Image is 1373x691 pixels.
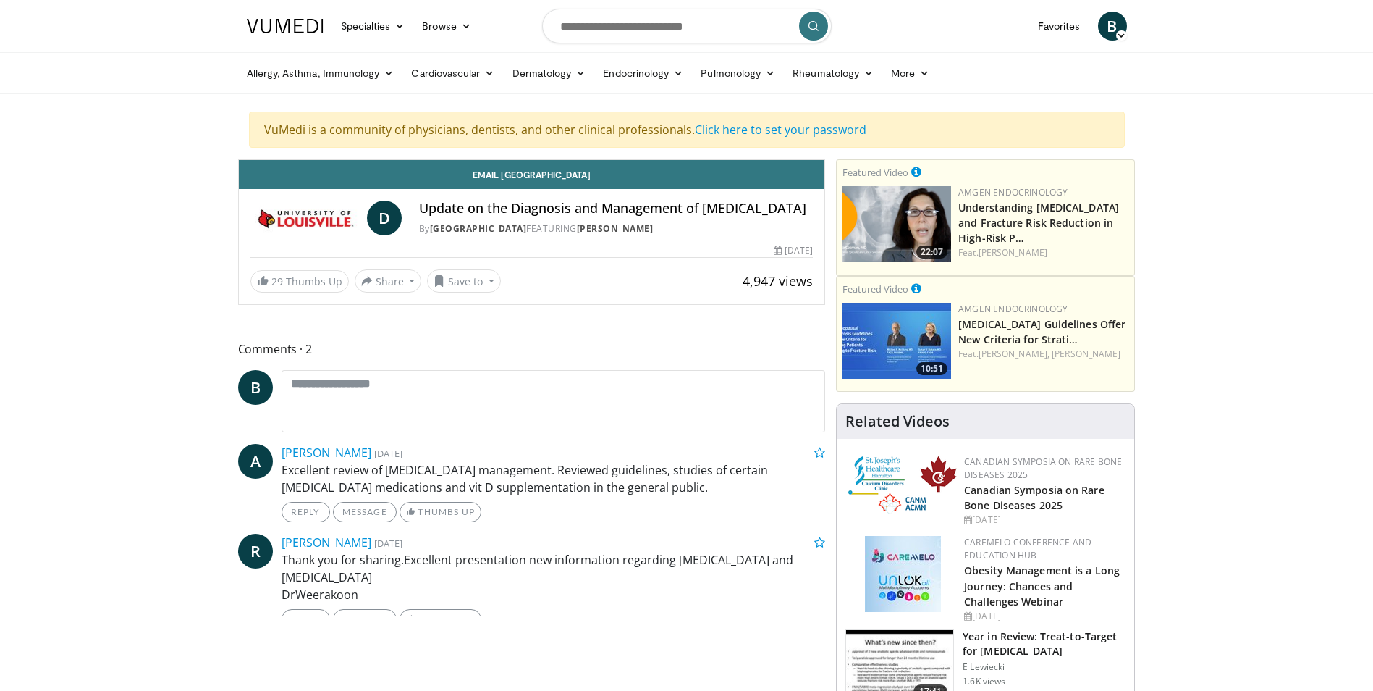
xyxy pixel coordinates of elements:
a: Canadian Symposia on Rare Bone Diseases 2025 [964,483,1104,512]
h4: Update on the Diagnosis and Management of [MEDICAL_DATA] [419,201,813,217]
span: 4,947 views [743,272,813,290]
p: 1.6K views [963,676,1005,687]
img: VuMedi Logo [247,19,324,33]
a: 10:51 [842,303,951,379]
a: Obesity Management is a Long Journey: Chances and Challenges Webinar [964,564,1120,608]
a: [PERSON_NAME] [282,445,371,461]
img: c9a25db3-4db0-49e1-a46f-17b5c91d58a1.png.150x105_q85_crop-smart_upscale.png [842,186,951,262]
a: Click here to set your password [695,122,866,138]
a: Canadian Symposia on Rare Bone Diseases 2025 [964,456,1122,481]
a: Understanding [MEDICAL_DATA] and Fracture Risk Reduction in High-Risk P… [958,201,1119,245]
a: A [238,444,273,479]
a: Message [333,502,397,522]
a: Reply [282,502,330,522]
a: Amgen Endocrinology [958,303,1068,315]
a: Cardiovascular [402,59,503,88]
a: Allergy, Asthma, Immunology [238,59,403,88]
span: 10:51 [916,362,947,375]
a: Specialties [332,12,414,41]
div: [DATE] [774,244,813,257]
a: D [367,201,402,235]
div: By FEATURING [419,222,813,235]
a: CaReMeLO Conference and Education Hub [964,536,1091,561]
div: [DATE] [964,514,1123,527]
a: R [238,534,273,569]
p: E Lewiecki [963,661,1125,673]
div: Feat. [958,246,1128,259]
a: [PERSON_NAME], [979,348,1049,360]
div: VuMedi is a community of physicians, dentists, and other clinical professionals. [249,112,1125,148]
a: Email [GEOGRAPHIC_DATA] [239,160,825,189]
button: Share [355,269,422,293]
img: 45df64a9-a6de-482c-8a90-ada250f7980c.png.150x105_q85_autocrop_double_scale_upscale_version-0.2.jpg [865,536,941,612]
small: [DATE] [374,447,402,460]
small: [DATE] [374,537,402,550]
span: 29 [271,275,283,288]
a: Browse [413,12,480,41]
h4: Related Videos [845,413,950,430]
a: Message [333,609,397,629]
a: [PERSON_NAME] [282,535,371,550]
a: [PERSON_NAME] [577,222,654,235]
a: B [238,370,273,405]
a: Pulmonology [692,59,784,88]
a: Amgen Endocrinology [958,186,1068,198]
h3: Year in Review: Treat-to-Target for [MEDICAL_DATA] [963,629,1125,658]
span: Comments 2 [238,340,826,359]
p: Excellent review of [MEDICAL_DATA] management. Reviewed guidelines, studies of certain [MEDICAL_D... [282,461,826,496]
img: 59b7dea3-8883-45d6-a110-d30c6cb0f321.png.150x105_q85_autocrop_double_scale_upscale_version-0.2.png [848,456,957,514]
input: Search topics, interventions [542,9,832,43]
a: B [1098,12,1127,41]
div: [DATE] [964,610,1123,623]
a: Endocrinology [594,59,692,88]
a: More [882,59,938,88]
a: 22:07 [842,186,951,262]
a: 29 Thumbs Up [250,270,349,293]
button: Save to [427,269,501,293]
a: [GEOGRAPHIC_DATA] [430,222,527,235]
p: Thank you for sharing.Excellent presentation new information regarding [MEDICAL_DATA] and [MEDICA... [282,551,826,603]
small: Featured Video [842,166,908,179]
img: University of Louisville [250,201,361,235]
a: [MEDICAL_DATA] Guidelines Offer New Criteria for Strati… [958,317,1125,346]
a: Favorites [1029,12,1089,41]
div: Feat. [958,348,1128,361]
a: [PERSON_NAME] [979,246,1047,259]
span: 22:07 [916,246,947,259]
a: Dermatology [504,59,595,88]
small: Featured Video [842,282,908,296]
a: [PERSON_NAME] [1052,348,1120,360]
a: Reply [282,609,330,629]
a: Thumbs Up [400,609,481,629]
img: 7b525459-078d-43af-84f9-5c25155c8fbb.png.150x105_q85_crop-smart_upscale.jpg [842,303,951,379]
a: Thumbs Up [400,502,481,522]
a: Rheumatology [784,59,882,88]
